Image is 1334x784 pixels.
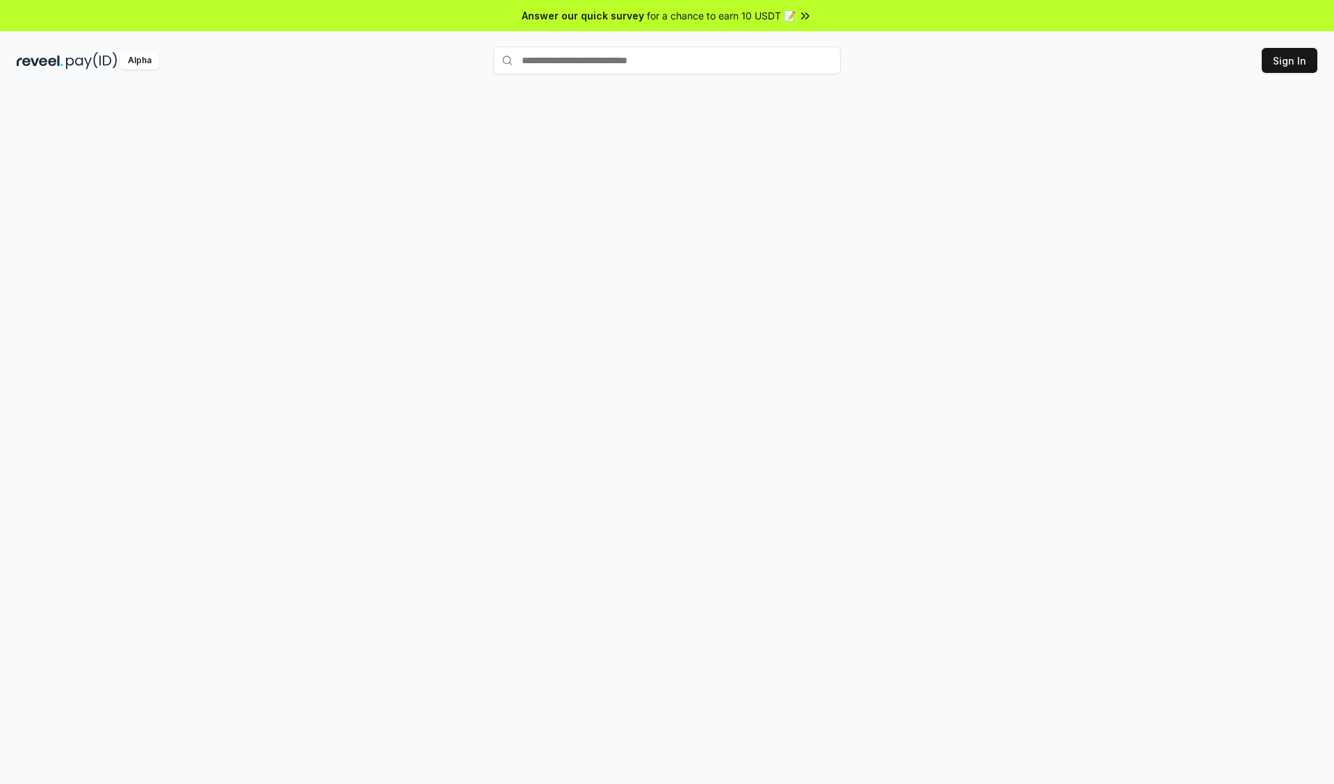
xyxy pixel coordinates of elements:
img: pay_id [66,52,117,69]
span: for a chance to earn 10 USDT 📝 [647,8,796,23]
div: Alpha [120,52,159,69]
button: Sign In [1262,48,1317,73]
img: reveel_dark [17,52,63,69]
span: Answer our quick survey [522,8,644,23]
